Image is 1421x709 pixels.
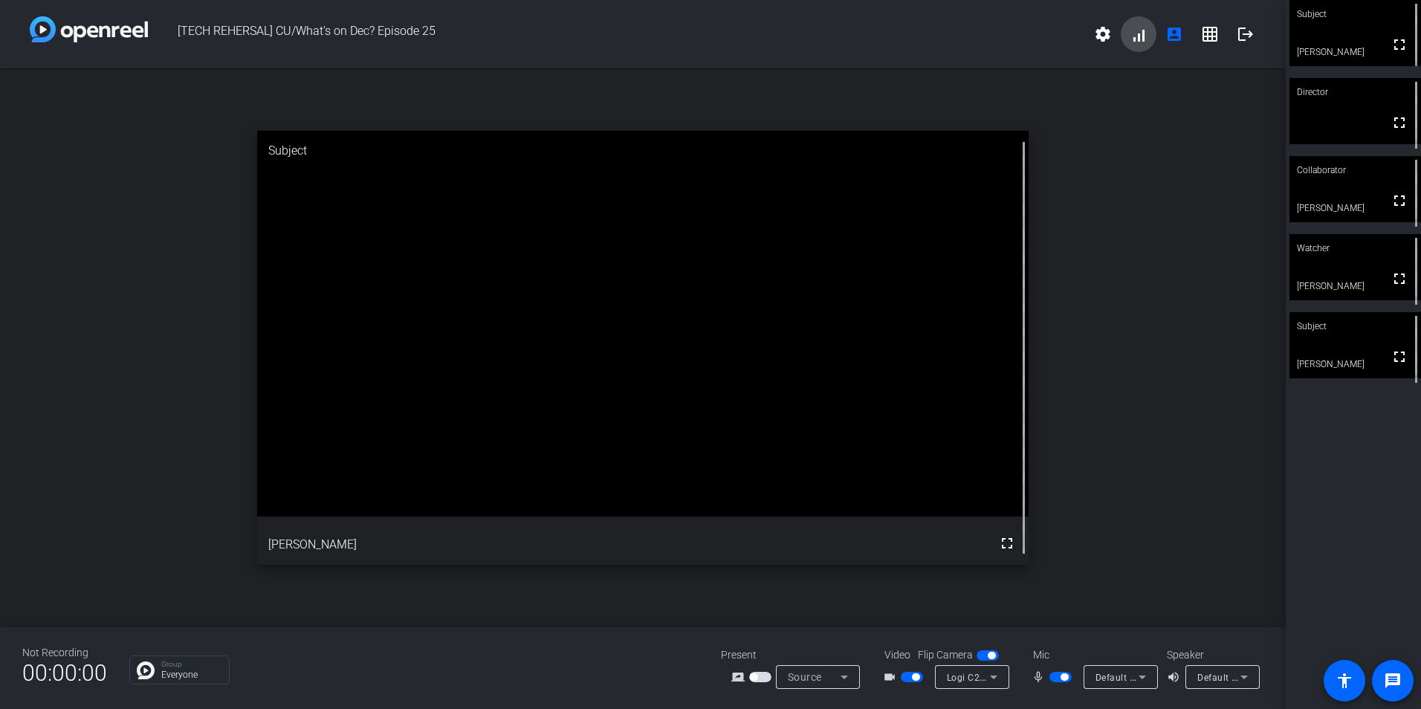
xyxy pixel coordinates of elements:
div: Not Recording [22,645,107,661]
mat-icon: account_box [1165,25,1183,43]
span: Video [884,647,910,663]
mat-icon: grid_on [1201,25,1219,43]
mat-icon: fullscreen [1391,114,1408,132]
div: Collaborator [1289,156,1421,184]
div: Mic [1018,647,1167,663]
span: Logi C270 HD WebCam (046d:0825) [947,671,1106,683]
mat-icon: videocam_outline [883,668,901,686]
span: Flip Camera [918,647,973,663]
mat-icon: settings [1094,25,1112,43]
div: Speaker [1167,647,1256,663]
mat-icon: screen_share_outline [731,668,749,686]
mat-icon: fullscreen [1391,270,1408,288]
mat-icon: volume_up [1167,668,1185,686]
div: Director [1289,78,1421,106]
mat-icon: accessibility [1336,672,1353,690]
p: Everyone [161,670,221,679]
span: Source [788,671,822,683]
div: Present [721,647,870,663]
mat-icon: message [1384,672,1402,690]
div: Subject [257,131,1029,171]
mat-icon: fullscreen [1391,348,1408,366]
span: Default - Microphone (5- Logi C270 HD WebCam) (046d:0825) [1095,671,1365,683]
p: Group [161,661,221,668]
div: Watcher [1289,234,1421,262]
span: [TECH REHERSAL] CU/What's on Dec? Episode 25 [148,16,1085,52]
mat-icon: logout [1237,25,1255,43]
mat-icon: fullscreen [998,534,1016,552]
img: white-gradient.svg [30,16,148,42]
mat-icon: mic_none [1032,668,1049,686]
div: Subject [1289,312,1421,340]
button: signal_cellular_alt [1121,16,1156,52]
span: 00:00:00 [22,655,107,691]
mat-icon: fullscreen [1391,36,1408,54]
mat-icon: fullscreen [1391,192,1408,210]
img: Chat Icon [137,661,155,679]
